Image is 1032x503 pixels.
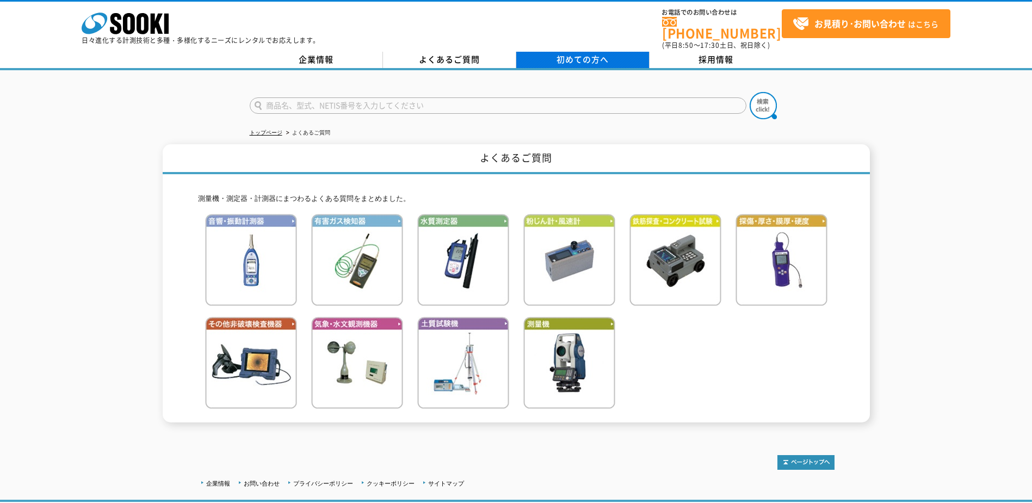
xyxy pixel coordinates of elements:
a: トップページ [250,130,282,136]
a: 企業情報 [250,52,383,68]
a: よくあるご質問 [383,52,516,68]
p: 日々進化する計測技術と多種・多様化するニーズにレンタルでお応えします。 [82,37,320,44]
span: お電話でのお問い合わせは [662,9,782,16]
a: お見積り･お問い合わせはこちら [782,9,950,38]
img: 鉄筋検査・コンクリート試験 [629,214,721,306]
img: 水質測定器 [417,214,509,306]
img: 測量機 [523,317,615,409]
strong: お見積り･お問い合わせ [814,17,906,30]
input: 商品名、型式、NETIS番号を入力してください [250,97,746,114]
span: (平日 ～ 土日、祝日除く) [662,40,770,50]
h1: よくあるご質問 [163,144,870,174]
a: 採用情報 [650,52,783,68]
li: よくあるご質問 [284,127,330,139]
img: 気象・水文観測機器 [311,317,403,409]
img: 探傷・厚さ・膜厚・硬度 [736,214,827,306]
img: 有害ガス検知器 [311,214,403,306]
a: クッキーポリシー [367,480,415,487]
p: 測量機・測定器・計測器にまつわるよくある質問をまとめました。 [198,193,835,205]
span: はこちら [793,16,938,32]
a: [PHONE_NUMBER] [662,17,782,39]
a: サイトマップ [428,480,464,487]
span: 17:30 [700,40,720,50]
a: 初めての方へ [516,52,650,68]
img: 土質試験機 [417,317,509,409]
a: プライバシーポリシー [293,480,353,487]
a: お問い合わせ [244,480,280,487]
img: btn_search.png [750,92,777,119]
span: 初めての方へ [557,53,609,65]
img: 音響・振動計測器 [205,214,297,306]
img: その他非破壊検査機器 [205,317,297,409]
span: 8:50 [678,40,694,50]
a: 企業情報 [206,480,230,487]
img: トップページへ [777,455,835,470]
img: 粉じん計・風速計 [523,214,615,306]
